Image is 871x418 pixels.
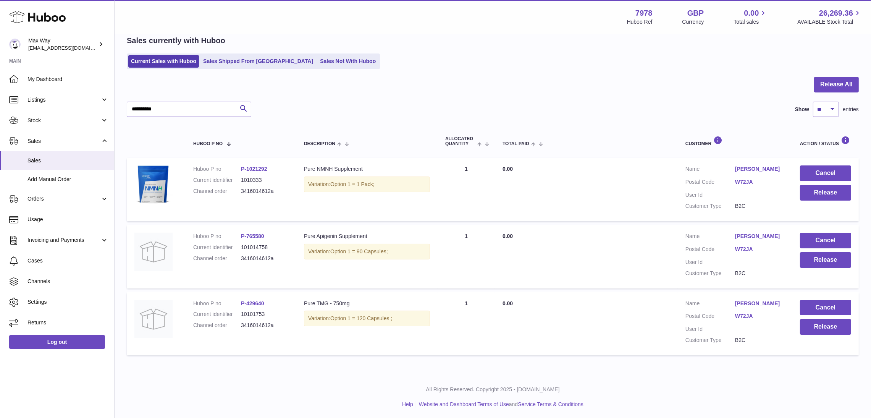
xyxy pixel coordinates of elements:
dt: Channel order [193,255,241,262]
span: ALLOCATED Quantity [445,136,475,146]
span: Description [304,141,335,146]
span: Huboo P no [193,141,223,146]
button: Cancel [800,233,851,248]
button: Release [800,185,851,201]
span: Option 1 = 90 Capsules; [330,248,388,254]
dd: 3416014612a [241,322,289,329]
span: 26,269.36 [819,8,853,18]
div: Pure TMG - 750mg [304,300,430,307]
span: Sales [27,157,108,164]
a: Current Sales with Huboo [128,55,199,68]
dt: Channel order [193,322,241,329]
a: 26,269.36 AVAILABLE Stock Total [797,8,862,26]
span: 0.00 [503,166,513,172]
dt: Huboo P no [193,300,241,307]
div: Variation: [304,177,430,192]
td: 1 [438,292,495,356]
label: Show [795,106,809,113]
dd: B2C [735,203,785,210]
dd: B2C [735,270,785,277]
dt: Current identifier [193,311,241,318]
dd: 101014758 [241,244,289,251]
dt: Postal Code [685,178,735,188]
dd: 1010333 [241,177,289,184]
img: NMNH_Pack_Front_Nov2024_Web.jpg [134,165,173,204]
dd: 3416014612a [241,188,289,195]
span: Total paid [503,141,529,146]
a: [PERSON_NAME] [735,300,785,307]
div: Variation: [304,311,430,326]
span: 0.00 [744,8,759,18]
span: Add Manual Order [27,176,108,183]
div: Currency [682,18,704,26]
a: P-1021292 [241,166,267,172]
a: P-765580 [241,233,264,239]
span: Returns [27,319,108,326]
dd: B2C [735,337,785,344]
span: Invoicing and Payments [27,237,100,244]
dt: User Id [685,259,735,266]
span: My Dashboard [27,76,108,83]
div: Customer [685,136,785,146]
dt: Huboo P no [193,233,241,240]
span: Option 1 = 1 Pack; [330,181,375,187]
button: Release [800,319,851,335]
a: W72JA [735,178,785,186]
dt: Name [685,300,735,309]
td: 1 [438,225,495,288]
div: Variation: [304,244,430,259]
strong: 7978 [635,8,653,18]
div: Max Way [28,37,97,52]
a: Sales Shipped From [GEOGRAPHIC_DATA] [200,55,316,68]
span: Total sales [734,18,768,26]
span: Channels [27,278,108,285]
dt: Name [685,233,735,242]
li: and [416,401,583,408]
button: Release [800,252,851,268]
td: 1 [438,158,495,221]
div: Pure NMNH Supplement [304,165,430,173]
span: 0.00 [503,233,513,239]
span: Listings [27,96,100,104]
dd: 3416014612a [241,255,289,262]
a: Log out [9,335,105,349]
a: W72JA [735,313,785,320]
dt: Customer Type [685,203,735,210]
a: [PERSON_NAME] [735,165,785,173]
dt: Customer Type [685,270,735,277]
dt: Postal Code [685,313,735,322]
button: Release All [814,77,859,92]
dd: 10101753 [241,311,289,318]
a: W72JA [735,246,785,253]
dt: User Id [685,191,735,199]
span: Usage [27,216,108,223]
span: Stock [27,117,100,124]
strong: GBP [687,8,704,18]
a: P-429640 [241,300,264,306]
button: Cancel [800,165,851,181]
span: entries [843,106,859,113]
img: Max@LongevityBox.co.uk [9,39,21,50]
h2: Sales currently with Huboo [127,36,225,46]
dt: User Id [685,326,735,333]
img: no-photo.jpg [134,300,173,338]
div: Huboo Ref [627,18,653,26]
img: no-photo.jpg [134,233,173,271]
a: Sales Not With Huboo [317,55,378,68]
dt: Current identifier [193,244,241,251]
dt: Customer Type [685,337,735,344]
dt: Current identifier [193,177,241,184]
div: Action / Status [800,136,851,146]
span: Sales [27,138,100,145]
a: 0.00 Total sales [734,8,768,26]
div: Pure Apigenin Supplement [304,233,430,240]
p: All Rights Reserved. Copyright 2025 - [DOMAIN_NAME] [121,386,865,393]
dt: Name [685,165,735,175]
span: [EMAIL_ADDRESS][DOMAIN_NAME] [28,45,112,51]
a: [PERSON_NAME] [735,233,785,240]
dt: Postal Code [685,246,735,255]
a: Help [402,401,413,407]
a: Website and Dashboard Terms of Use [419,401,509,407]
dt: Channel order [193,188,241,195]
span: Orders [27,195,100,203]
